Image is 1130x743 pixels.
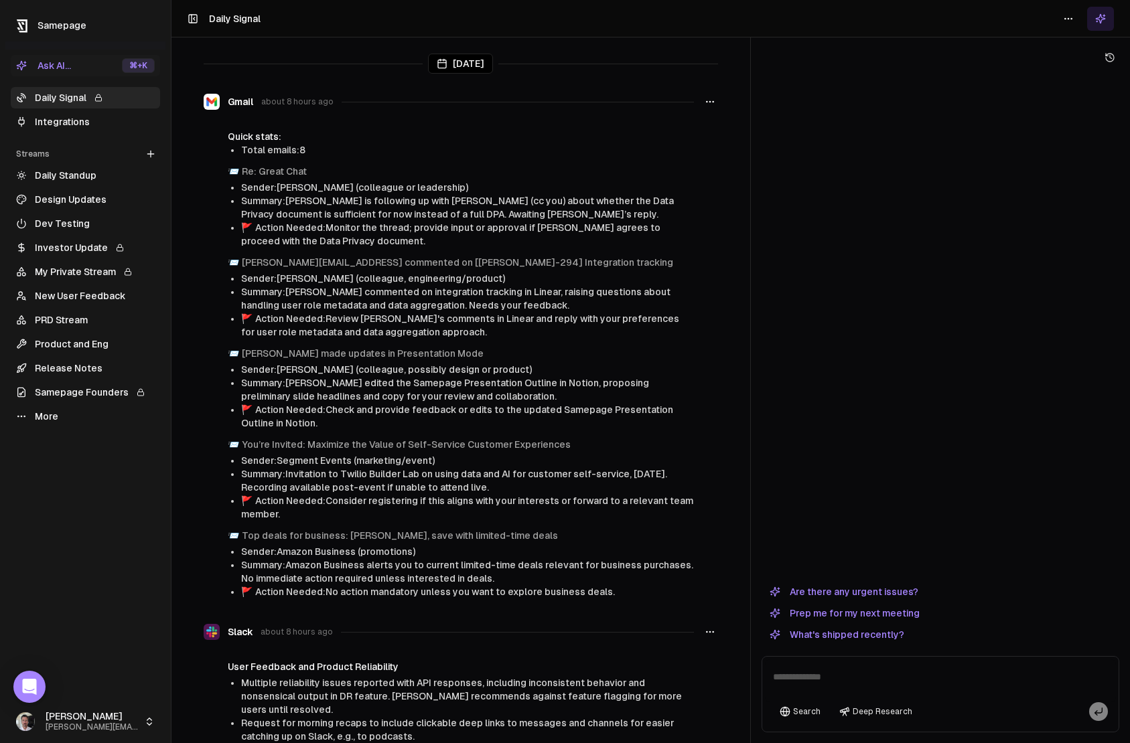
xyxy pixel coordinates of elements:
a: [PERSON_NAME][EMAIL_ADDRESS] commented on [[PERSON_NAME]-294] Integration tracking [242,257,673,268]
li: Sender: [PERSON_NAME] (colleague, possibly design or product) [241,363,694,376]
button: Deep Research [833,702,919,721]
a: Dev Testing [11,213,160,234]
span: flag [241,495,253,506]
li: Action Needed: No action mandatory unless you want to explore business deals. [241,585,694,598]
a: Integrations [11,111,160,133]
a: Daily Standup [11,165,160,186]
span: flag [241,586,253,597]
span: flag [241,404,253,415]
li: Sender: Segment Events (marketing/event) [241,454,694,467]
a: Daily Signal [11,87,160,108]
span: Samepage [38,20,86,31]
div: [DATE] [428,54,493,74]
button: Search [773,702,827,721]
a: Design Updates [11,189,160,210]
li: Sender: [PERSON_NAME] (colleague or leadership) [241,181,694,194]
span: envelope [228,530,239,541]
li: Summary: [PERSON_NAME] is following up with [PERSON_NAME] (cc you) about whether the Data Privacy... [241,194,694,221]
span: Request for morning recaps to include clickable deep links to messages and channels for easier ca... [241,718,674,742]
img: _image [16,712,35,731]
h1: Daily Signal [209,12,261,25]
a: Release Notes [11,357,160,379]
a: You’re Invited: Maximize the Value of Self-Service Customer Experiences [242,439,571,450]
a: Investor Update [11,237,160,258]
button: Ask AI...⌘+K [11,55,160,76]
h4: User Feedback and Product Reliability [228,660,694,673]
span: Multiple reliability issues reported with API responses, including inconsistent behavior and nons... [241,677,682,715]
span: envelope [228,439,239,450]
span: flag [241,313,253,324]
li: Total emails: 8 [241,143,694,157]
a: Re: Great Chat [242,166,307,177]
span: Gmail [228,95,253,108]
li: Summary: Invitation to Twilio Builder Lab on using data and AI for customer self-service, [DATE].... [241,467,694,494]
div: Quick stats: [228,130,694,143]
a: [PERSON_NAME] made updates in Presentation Mode [242,348,484,359]
li: Action Needed: Review [PERSON_NAME]'s comments in Linear and reply with your preferences for user... [241,312,694,339]
span: Slack [228,625,253,639]
a: Product and Eng [11,333,160,355]
button: What's shipped recently? [762,627,912,643]
li: Action Needed: Check and provide feedback or edits to the updated Samepage Presentation Outline i... [241,403,694,430]
a: PRD Stream [11,309,160,331]
span: envelope [228,348,239,359]
a: New User Feedback [11,285,160,307]
a: Samepage Founders [11,382,160,403]
li: Sender: Amazon Business (promotions) [241,545,694,558]
li: Sender: [PERSON_NAME] (colleague, engineering/product) [241,272,694,285]
a: My Private Stream [11,261,160,282]
a: Top deals for business: [PERSON_NAME], save with limited-time deals [242,530,558,541]
button: Prep me for my next meeting [762,605,928,621]
img: Gmail [204,94,220,110]
img: Slack [204,624,220,640]
span: about 8 hours ago [261,627,333,637]
div: Ask AI... [16,59,71,72]
span: about 8 hours ago [261,96,334,107]
button: [PERSON_NAME][PERSON_NAME][EMAIL_ADDRESS] [11,706,160,738]
div: ⌘ +K [122,58,155,73]
div: Open Intercom Messenger [13,671,46,703]
button: Are there any urgent issues? [762,584,926,600]
span: envelope [228,166,239,177]
li: Action Needed: Monitor the thread; provide input or approval if [PERSON_NAME] agrees to proceed w... [241,221,694,248]
span: envelope [228,257,239,268]
div: Streams [11,143,160,165]
a: More [11,406,160,427]
li: Summary: [PERSON_NAME] edited the Samepage Presentation Outline in Notion, proposing preliminary ... [241,376,694,403]
span: [PERSON_NAME][EMAIL_ADDRESS] [46,722,139,732]
li: Summary: Amazon Business alerts you to current limited-time deals relevant for business purchases... [241,558,694,585]
li: Action Needed: Consider registering if this aligns with your interests or forward to a relevant t... [241,494,694,521]
li: Summary: [PERSON_NAME] commented on integration tracking in Linear, raising questions about handl... [241,285,694,312]
span: [PERSON_NAME] [46,711,139,723]
span: flag [241,222,253,233]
